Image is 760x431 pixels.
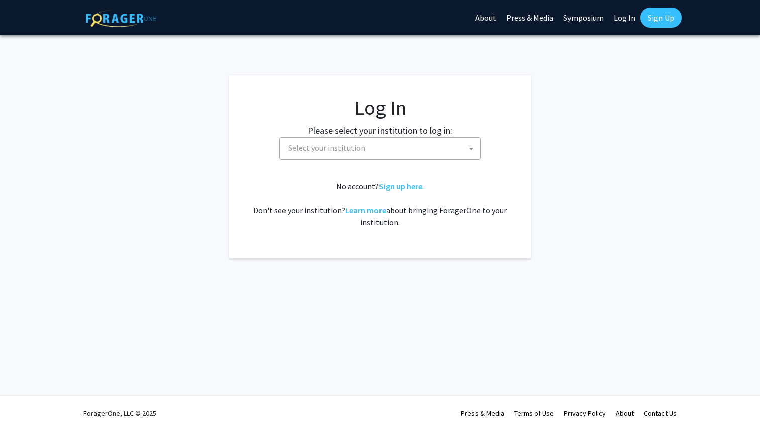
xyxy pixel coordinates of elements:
[345,205,386,215] a: Learn more about bringing ForagerOne to your institution
[284,138,480,158] span: Select your institution
[249,180,511,228] div: No account? . Don't see your institution? about bringing ForagerOne to your institution.
[379,181,422,191] a: Sign up here
[83,396,156,431] div: ForagerOne, LLC © 2025
[514,409,554,418] a: Terms of Use
[640,8,682,28] a: Sign Up
[616,409,634,418] a: About
[288,143,365,153] span: Select your institution
[564,409,606,418] a: Privacy Policy
[461,409,504,418] a: Press & Media
[279,137,481,160] span: Select your institution
[308,124,452,137] label: Please select your institution to log in:
[86,10,156,27] img: ForagerOne Logo
[644,409,677,418] a: Contact Us
[249,96,511,120] h1: Log In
